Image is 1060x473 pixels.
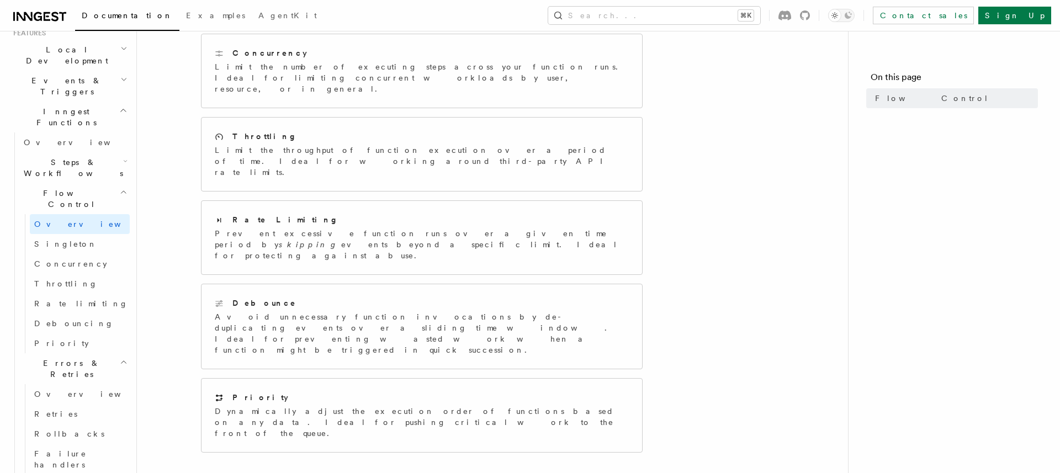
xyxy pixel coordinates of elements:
[19,188,120,210] span: Flow Control
[215,406,629,439] p: Dynamically adjust the execution order of functions based on any data. Ideal for pushing critical...
[9,29,46,38] span: Features
[34,240,97,248] span: Singleton
[19,157,123,179] span: Steps & Workflows
[34,319,114,328] span: Debouncing
[201,34,643,108] a: ConcurrencyLimit the number of executing steps across your function runs. Ideal for limiting conc...
[9,71,130,102] button: Events & Triggers
[871,88,1038,108] a: Flow Control
[34,390,148,398] span: Overview
[201,117,643,192] a: ThrottlingLimit the throughput of function execution over a period of time. Ideal for working aro...
[738,10,754,21] kbd: ⌘K
[232,47,307,59] h2: Concurrency
[34,429,104,438] span: Rollbacks
[232,214,338,225] h2: Rate Limiting
[179,3,252,30] a: Examples
[9,40,130,71] button: Local Development
[875,93,989,104] span: Flow Control
[873,7,974,24] a: Contact sales
[30,294,130,313] a: Rate limiting
[19,214,130,353] div: Flow Control
[9,106,119,128] span: Inngest Functions
[258,11,317,20] span: AgentKit
[30,404,130,424] a: Retries
[34,449,87,469] span: Failure handlers
[9,102,130,132] button: Inngest Functions
[548,7,760,24] button: Search...⌘K
[75,3,179,31] a: Documentation
[34,220,148,228] span: Overview
[34,259,107,268] span: Concurrency
[201,284,643,369] a: DebounceAvoid unnecessary function invocations by de-duplicating events over a sliding time windo...
[215,311,629,355] p: Avoid unnecessary function invocations by de-duplicating events over a sliding time window. Ideal...
[9,75,120,97] span: Events & Triggers
[30,384,130,404] a: Overview
[34,279,98,288] span: Throttling
[19,358,120,380] span: Errors & Retries
[215,145,629,178] p: Limit the throughput of function execution over a period of time. Ideal for working around third-...
[871,71,1038,88] h4: On this page
[201,378,643,453] a: PriorityDynamically adjust the execution order of functions based on any data. Ideal for pushing ...
[252,3,324,30] a: AgentKit
[30,333,130,353] a: Priority
[30,254,130,274] a: Concurrency
[232,131,297,142] h2: Throttling
[19,152,130,183] button: Steps & Workflows
[34,339,89,348] span: Priority
[34,299,128,308] span: Rate limiting
[828,9,855,22] button: Toggle dark mode
[82,11,173,20] span: Documentation
[19,183,130,214] button: Flow Control
[30,424,130,444] a: Rollbacks
[30,234,130,254] a: Singleton
[232,392,288,403] h2: Priority
[215,61,629,94] p: Limit the number of executing steps across your function runs. Ideal for limiting concurrent work...
[19,132,130,152] a: Overview
[30,313,130,333] a: Debouncing
[30,214,130,234] a: Overview
[34,410,77,418] span: Retries
[978,7,1051,24] a: Sign Up
[201,200,643,275] a: Rate LimitingPrevent excessive function runs over a given time period byskippingevents beyond a s...
[215,228,629,261] p: Prevent excessive function runs over a given time period by events beyond a specific limit. Ideal...
[9,44,120,66] span: Local Development
[279,240,341,249] em: skipping
[232,297,296,309] h2: Debounce
[30,274,130,294] a: Throttling
[186,11,245,20] span: Examples
[19,353,130,384] button: Errors & Retries
[24,138,137,147] span: Overview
